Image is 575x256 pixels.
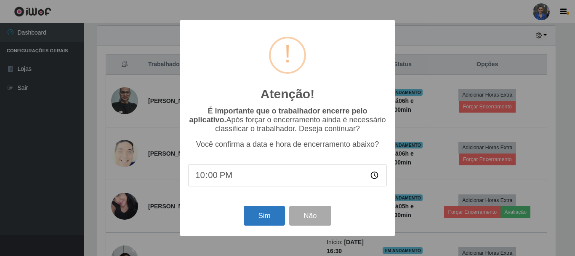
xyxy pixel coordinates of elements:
[189,107,367,124] b: É importante que o trabalhador encerre pelo aplicativo.
[261,86,314,102] h2: Atenção!
[289,206,331,226] button: Não
[188,107,387,133] p: Após forçar o encerramento ainda é necessário classificar o trabalhador. Deseja continuar?
[244,206,285,226] button: Sim
[188,140,387,149] p: Você confirma a data e hora de encerramento abaixo?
